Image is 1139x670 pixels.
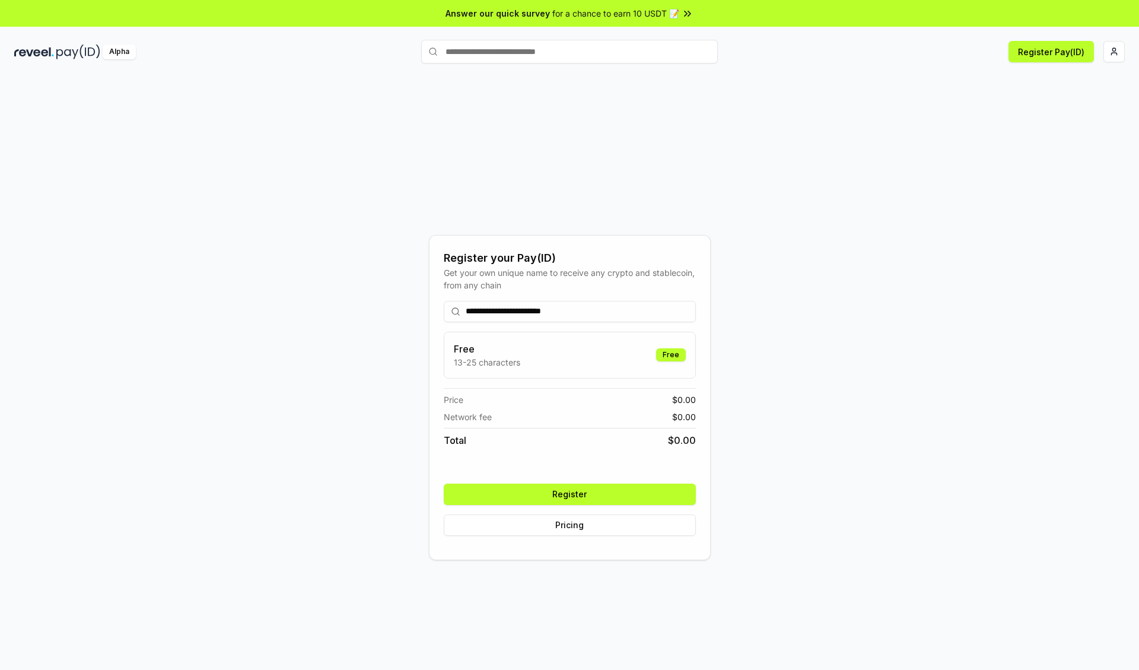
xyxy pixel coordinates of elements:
[444,250,696,266] div: Register your Pay(ID)
[56,45,100,59] img: pay_id
[444,411,492,423] span: Network fee
[446,7,550,20] span: Answer our quick survey
[552,7,679,20] span: for a chance to earn 10 USDT 📝
[656,348,686,361] div: Free
[14,45,54,59] img: reveel_dark
[1008,41,1094,62] button: Register Pay(ID)
[444,433,466,447] span: Total
[454,356,520,369] p: 13-25 characters
[444,484,696,505] button: Register
[454,342,520,356] h3: Free
[444,515,696,536] button: Pricing
[103,45,136,59] div: Alpha
[444,266,696,291] div: Get your own unique name to receive any crypto and stablecoin, from any chain
[444,393,463,406] span: Price
[672,393,696,406] span: $ 0.00
[672,411,696,423] span: $ 0.00
[668,433,696,447] span: $ 0.00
